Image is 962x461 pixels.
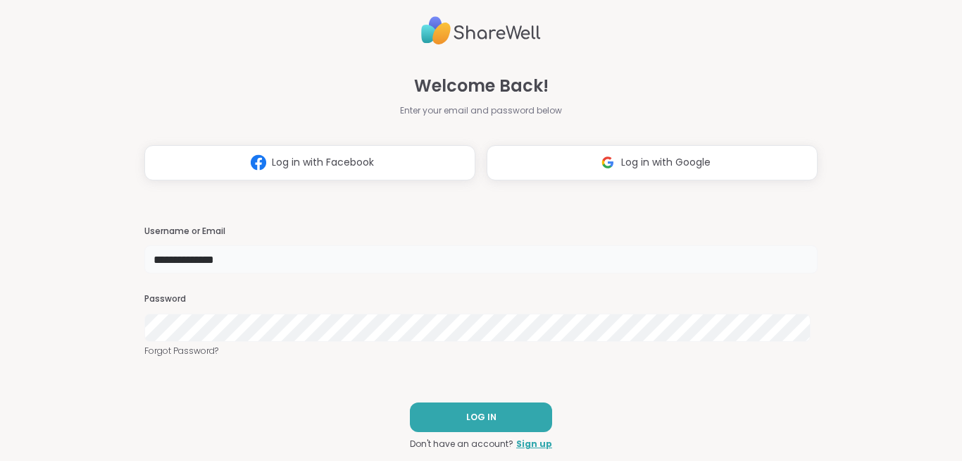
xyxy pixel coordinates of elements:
span: Enter your email and password below [400,104,562,117]
span: LOG IN [466,411,496,424]
h3: Username or Email [144,226,818,238]
h3: Password [144,293,818,305]
span: Log in with Facebook [272,155,374,170]
img: ShareWell Logo [421,11,541,51]
button: LOG IN [410,402,552,432]
span: Welcome Back! [414,73,549,99]
button: Log in with Google [487,145,818,180]
a: Sign up [516,438,552,450]
a: Forgot Password? [144,345,818,357]
span: Don't have an account? [410,438,513,450]
img: ShareWell Logomark [245,149,272,176]
img: ShareWell Logomark [594,149,621,176]
span: Log in with Google [621,155,711,170]
button: Log in with Facebook [144,145,475,180]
